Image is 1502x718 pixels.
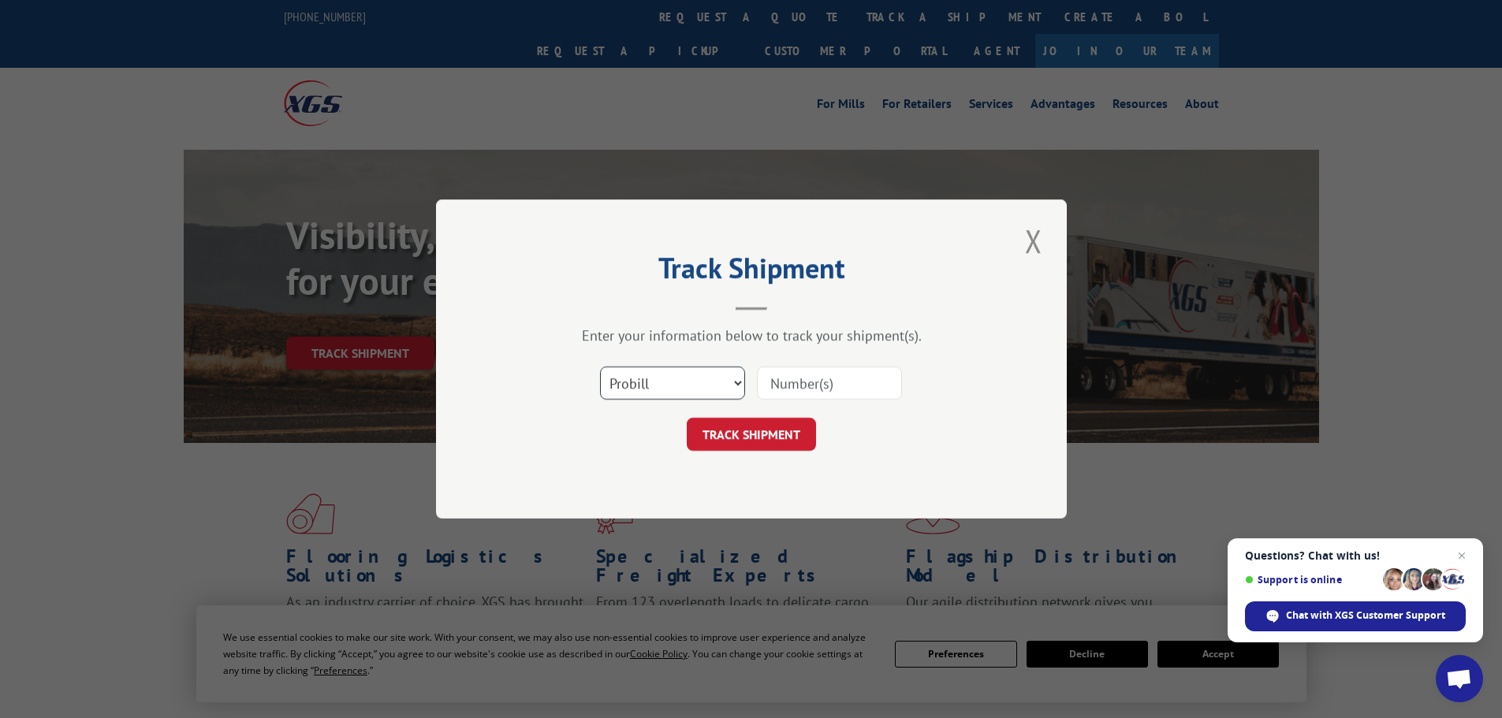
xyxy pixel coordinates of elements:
[1245,601,1466,631] span: Chat with XGS Customer Support
[757,366,902,400] input: Number(s)
[1286,608,1445,623] span: Chat with XGS Customer Support
[1020,219,1047,262] button: Close modal
[515,326,988,344] div: Enter your information below to track your shipment(s).
[1245,574,1377,586] span: Support is online
[1245,549,1466,562] span: Questions? Chat with us!
[687,418,816,451] button: TRACK SHIPMENT
[515,257,988,287] h2: Track Shipment
[1436,655,1483,702] a: Open chat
